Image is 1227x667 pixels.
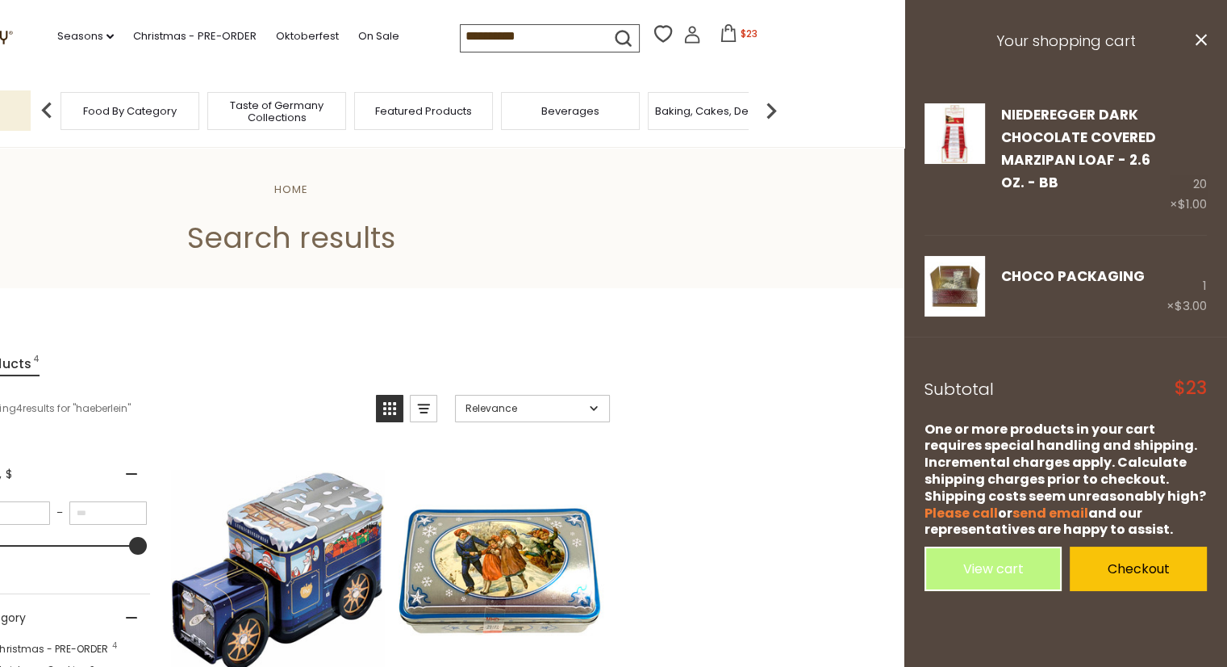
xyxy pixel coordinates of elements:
span: $23 [741,27,757,40]
a: Home [273,182,307,197]
a: Taste of Germany Collections [212,99,341,124]
span: $3.00 [1175,297,1207,314]
a: send email [1012,504,1088,522]
img: CHOCO Packaging [924,256,985,317]
b: 4 [16,401,23,416]
button: $23 [704,24,773,48]
input: Maximum value [69,501,147,525]
a: View grid mode [376,395,403,422]
a: On Sale [357,27,399,45]
img: Niederegger Dark Chocolate Covered Marzipan Loaf - 2.6 oz. - BB [924,103,985,164]
span: $23 [1175,380,1207,397]
img: next arrow [755,94,787,127]
a: CHOCO Packaging [1001,266,1145,286]
a: View list mode [410,395,437,422]
a: View cart [924,547,1062,591]
div: 1 × [1166,256,1207,317]
span: 4 [112,642,117,650]
img: previous arrow [31,94,63,127]
a: Sort options [455,395,610,422]
a: Featured Products [375,105,472,117]
span: Subtotal [924,378,994,401]
a: Christmas - PRE-ORDER [133,27,256,45]
div: 20 × [1170,103,1207,216]
span: Relevance [465,401,584,416]
div: One or more products in your cart requires special handling and shipping. Incremental charges app... [924,422,1207,539]
a: Baking, Cakes, Desserts [655,105,780,117]
span: 4 [33,353,40,375]
a: Oktoberfest [275,27,338,45]
span: $1.00 [1178,195,1207,212]
a: Seasons [57,27,114,45]
a: Beverages [541,105,599,117]
a: Food By Category [83,105,177,117]
a: Niederegger Dark Chocolate Covered Marzipan Loaf - 2.6 oz. - BB [1001,105,1156,193]
a: Niederegger Dark Chocolate Covered Marzipan Loaf - 2.6 oz. - BB [924,103,985,216]
span: – [50,505,69,520]
a: Checkout [1070,547,1207,591]
a: Please call [924,504,998,522]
